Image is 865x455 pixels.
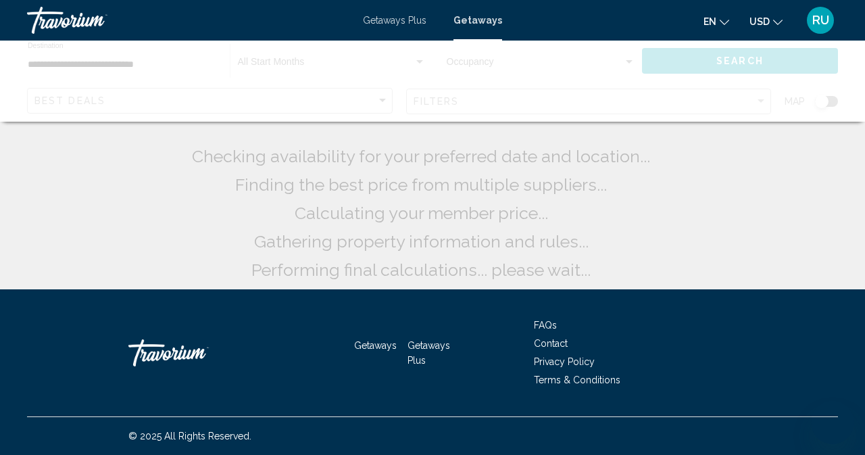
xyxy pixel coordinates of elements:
a: Terms & Conditions [534,375,620,385]
span: USD [749,16,770,27]
span: Performing final calculations... please wait... [251,260,591,280]
a: Getaways Plus [407,340,450,366]
a: FAQs [534,320,557,331]
a: Privacy Policy [534,356,595,367]
button: Change language [703,11,729,31]
span: Gathering property information and rules... [254,231,589,252]
button: User Menu [803,6,838,34]
span: Checking availability for your preferred date and location... [192,146,650,166]
a: Getaways [354,340,397,351]
a: Travorium [128,333,264,373]
span: RU [812,14,829,27]
span: en [703,16,716,27]
span: Finding the best price from multiple suppliers... [235,174,607,195]
a: Getaways [453,15,502,26]
a: Travorium [27,7,349,34]
span: © 2025 All Rights Reserved. [128,431,251,441]
iframe: Button to launch messaging window [811,401,854,444]
a: Contact [534,338,568,349]
a: Getaways Plus [363,15,426,26]
span: Calculating your member price... [295,203,548,223]
button: Change currency [749,11,783,31]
